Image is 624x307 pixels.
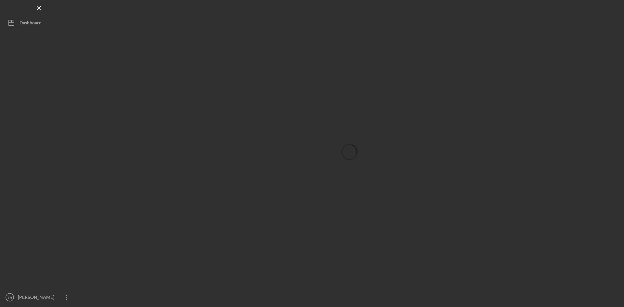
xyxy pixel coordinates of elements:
[19,16,42,31] div: Dashboard
[3,16,75,29] button: Dashboard
[16,291,58,305] div: [PERSON_NAME]
[3,291,75,304] button: SH[PERSON_NAME]
[7,296,12,299] text: SH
